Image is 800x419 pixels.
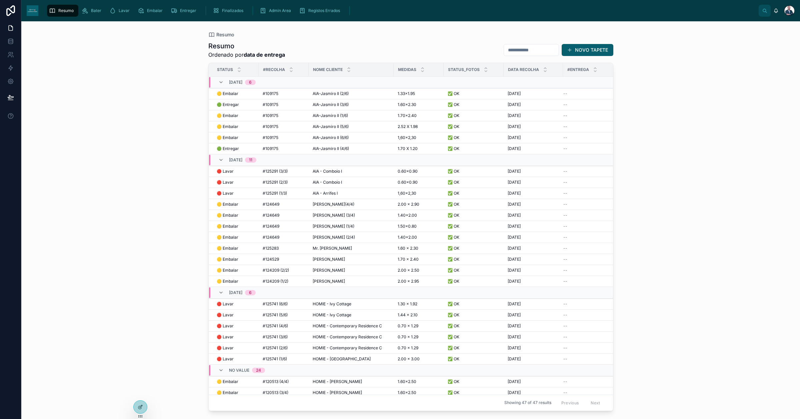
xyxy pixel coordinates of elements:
[217,169,255,174] a: 🔴 Lavar
[313,135,390,140] a: AIA-Jasmiro II (6/6)
[313,169,390,174] a: AIA - Comboio I
[563,180,617,185] a: --
[313,323,382,329] span: HOMIE - Contemporary Residence C
[563,113,617,118] a: --
[263,169,305,174] a: #125291 (3/3)
[563,235,617,240] a: --
[217,279,255,284] a: 🟡 Embalar
[448,224,459,229] span: ✅ OK
[398,301,417,307] span: 1.30 x 1.92
[563,279,567,284] span: --
[217,135,238,140] span: 🟡 Embalar
[398,213,417,218] span: 1.40×2.00
[398,246,418,251] span: 1.60 x 2.30
[217,246,238,251] span: 🟡 Embalar
[398,235,417,240] span: 1.40×2.00
[398,279,440,284] a: 2.00 x 2.95
[313,213,355,218] span: [PERSON_NAME] (3/4)
[563,135,567,140] span: --
[313,113,348,118] span: AIA-Jasmiro II (1/6)
[313,180,342,185] span: AIA - Comboio I
[448,169,459,174] span: ✅ OK
[263,312,305,318] a: #125741 (5/6)
[297,5,345,17] a: Registos Errados
[217,268,255,273] a: 🟡 Embalar
[508,180,559,185] a: [DATE]
[508,180,521,185] span: [DATE]
[263,146,278,151] span: #109175
[508,224,559,229] a: [DATE]
[563,135,617,140] a: --
[563,224,617,229] a: --
[313,135,349,140] span: AIA-Jasmiro II (6/6)
[508,202,559,207] a: [DATE]
[563,169,567,174] span: --
[217,191,234,196] span: 🔴 Lavar
[508,202,521,207] span: [DATE]
[217,257,238,262] span: 🟡 Embalar
[508,146,521,151] span: [DATE]
[448,224,500,229] a: ✅ OK
[217,124,238,129] span: 🟡 Embalar
[217,135,255,140] a: 🟡 Embalar
[263,113,278,118] span: #109175
[313,301,390,307] a: HOMIE - Ivy Cottage
[217,180,255,185] a: 🔴 Lavar
[448,135,500,140] a: ✅ OK
[563,213,617,218] a: --
[58,8,74,13] span: Resumo
[508,191,521,196] span: [DATE]
[217,213,255,218] a: 🟡 Embalar
[217,224,255,229] a: 🟡 Embalar
[263,224,279,229] span: #124649
[313,91,390,96] a: AIA-Jasmiro II (2/6)
[508,102,521,107] span: [DATE]
[263,91,305,96] a: #109175
[263,279,288,284] span: #124209 (1/2)
[313,279,390,284] a: [PERSON_NAME]
[563,124,567,129] span: --
[448,135,459,140] span: ✅ OK
[563,191,617,196] a: --
[398,202,440,207] a: 2.00 x 2.90
[398,235,440,240] a: 1.40×2.00
[508,301,521,307] span: [DATE]
[563,224,567,229] span: --
[398,146,418,151] span: 1.70 X 1.20
[448,113,500,118] a: ✅ OK
[508,224,521,229] span: [DATE]
[563,301,567,307] span: --
[508,146,559,151] a: [DATE]
[398,312,418,318] span: 1.44 x 2.10
[563,257,617,262] a: --
[398,257,419,262] span: 1.70 x 2.40
[217,113,255,118] a: 🟡 Embalar
[263,124,278,129] span: #109175
[448,323,500,329] a: ✅ OK
[563,235,567,240] span: --
[217,213,238,218] span: 🟡 Embalar
[263,224,305,229] a: #124649
[508,213,559,218] a: [DATE]
[508,135,521,140] span: [DATE]
[263,191,287,196] span: #125291 (1/3)
[398,224,417,229] span: 1.50x0.80
[448,191,500,196] a: ✅ OK
[448,246,459,251] span: ✅ OK
[563,191,567,196] span: --
[508,91,521,96] span: [DATE]
[313,323,390,329] a: HOMIE - Contemporary Residence C
[313,301,351,307] span: HOMIE - Ivy Cottage
[217,312,234,318] span: 🔴 Lavar
[313,202,354,207] span: [PERSON_NAME](4/4)
[263,279,305,284] a: #124209 (1/2)
[263,102,305,107] a: #109175
[448,257,500,262] a: ✅ OK
[398,213,440,218] a: 1.40×2.00
[448,180,500,185] a: ✅ OK
[563,246,617,251] a: --
[217,257,255,262] a: 🟡 Embalar
[398,91,440,96] a: 1.33×1.95
[313,191,338,196] span: AIA - Arrifes I
[562,44,613,56] button: NOVO TAPETE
